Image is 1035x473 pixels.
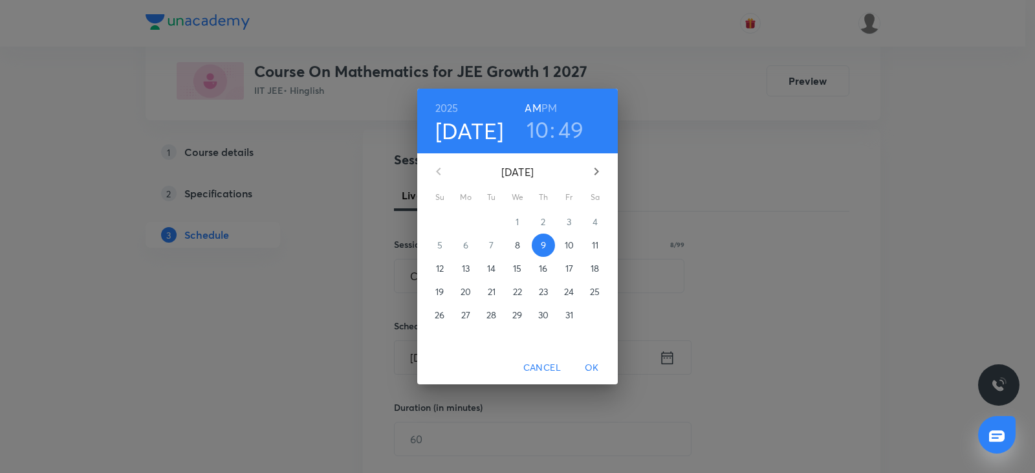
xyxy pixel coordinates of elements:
button: 11 [583,234,607,257]
button: PM [541,99,557,117]
button: 49 [558,116,584,143]
p: 31 [565,309,573,322]
span: Sa [583,191,607,204]
button: 14 [480,257,503,280]
span: Fr [558,191,581,204]
button: 10 [527,116,549,143]
p: 24 [564,285,574,298]
button: 17 [558,257,581,280]
p: 28 [486,309,496,322]
p: 29 [512,309,522,322]
span: Mo [454,191,477,204]
button: OK [571,356,613,380]
button: 31 [558,303,581,327]
button: 26 [428,303,452,327]
p: 30 [538,309,549,322]
button: 13 [454,257,477,280]
p: 25 [590,285,600,298]
p: 16 [539,262,547,275]
button: Cancel [518,356,566,380]
button: 29 [506,303,529,327]
p: 17 [565,262,573,275]
h3: : [550,116,555,143]
button: 10 [558,234,581,257]
p: 13 [462,262,470,275]
button: 8 [506,234,529,257]
button: 20 [454,280,477,303]
p: 27 [461,309,470,322]
button: 24 [558,280,581,303]
button: 2025 [435,99,459,117]
p: 26 [435,309,444,322]
p: 20 [461,285,471,298]
button: 12 [428,257,452,280]
button: 21 [480,280,503,303]
button: 27 [454,303,477,327]
button: 23 [532,280,555,303]
p: 21 [488,285,496,298]
button: 9 [532,234,555,257]
span: Cancel [523,360,561,376]
p: 15 [513,262,521,275]
p: 23 [539,285,548,298]
button: [DATE] [435,117,504,144]
p: 8 [515,239,520,252]
span: Th [532,191,555,204]
span: OK [576,360,607,376]
p: 12 [436,262,444,275]
button: 28 [480,303,503,327]
p: 19 [435,285,444,298]
p: 9 [541,239,546,252]
button: AM [525,99,541,117]
p: 18 [591,262,599,275]
p: 14 [487,262,496,275]
p: 11 [592,239,598,252]
button: 18 [583,257,607,280]
span: Tu [480,191,503,204]
p: 10 [565,239,574,252]
button: 30 [532,303,555,327]
button: 15 [506,257,529,280]
button: 22 [506,280,529,303]
p: 22 [513,285,522,298]
span: We [506,191,529,204]
button: 19 [428,280,452,303]
button: 25 [583,280,607,303]
p: [DATE] [454,164,581,180]
button: 16 [532,257,555,280]
span: Su [428,191,452,204]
